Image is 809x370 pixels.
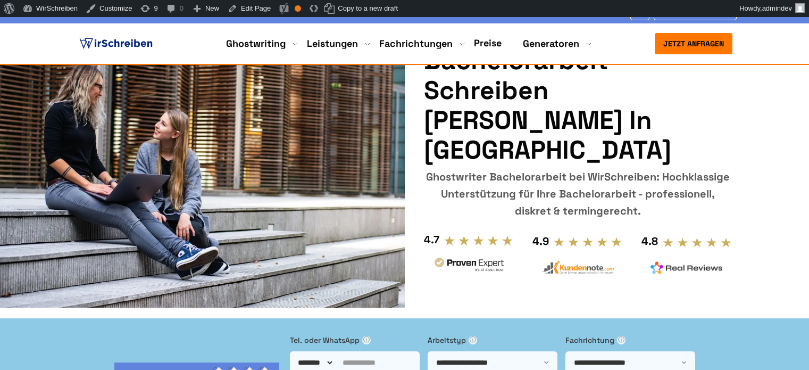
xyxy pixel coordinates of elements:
a: Generatoren [523,37,579,50]
span: admindev [762,4,792,12]
div: 4.7 [424,231,439,248]
button: Jetzt anfragen [655,33,732,54]
img: provenexpert [433,256,505,276]
div: OK [295,5,301,12]
div: Ghostwriter Bachelorarbeit bei WirSchreiben: Hochklassige Unterstützung für Ihre Bachelorarbeit -... [424,168,732,219]
img: stars [662,237,732,249]
div: 4.9 [532,233,549,250]
span: ⓘ [469,336,477,344]
img: realreviews [650,261,723,274]
label: Tel. oder WhatsApp [290,334,420,346]
h1: Bachelorarbeit Schreiben [PERSON_NAME] in [GEOGRAPHIC_DATA] [424,46,732,165]
span: ⓘ [617,336,625,344]
img: stars [553,236,623,248]
img: stars [444,235,513,246]
label: Arbeitstyp [428,334,557,346]
div: 4.8 [641,233,658,250]
label: Fachrichtung [565,334,695,346]
img: kundennote [541,260,614,275]
a: Leistungen [307,37,358,50]
span: ⓘ [362,336,371,344]
a: Preise [474,37,502,49]
img: logo ghostwriter-österreich [77,36,155,52]
a: Fachrichtungen [379,37,453,50]
a: Ghostwriting [226,37,286,50]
